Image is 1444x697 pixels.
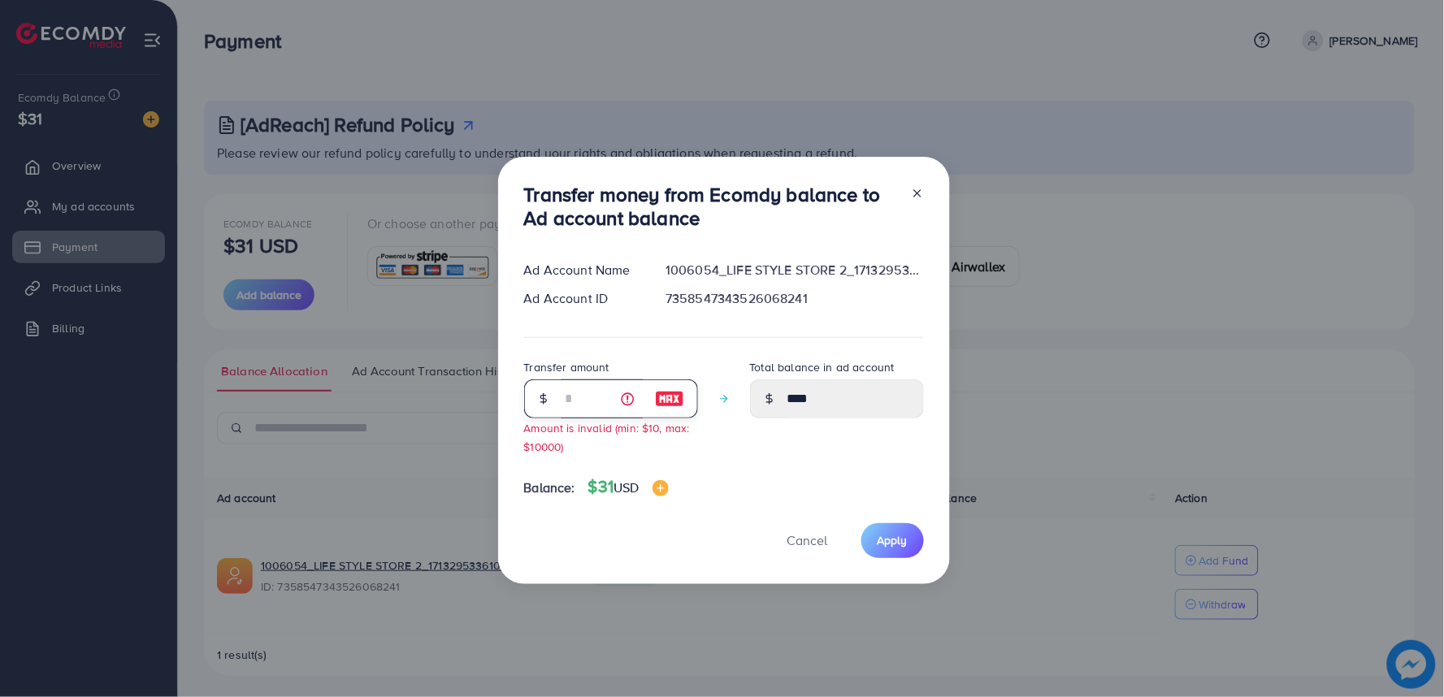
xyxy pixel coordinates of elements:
[524,420,690,454] small: Amount is invalid (min: $10, max: $10000)
[524,478,575,497] span: Balance:
[655,389,684,409] img: image
[750,359,895,375] label: Total balance in ad account
[653,289,936,308] div: 7358547343526068241
[511,261,653,279] div: Ad Account Name
[787,531,828,549] span: Cancel
[511,289,653,308] div: Ad Account ID
[524,359,609,375] label: Transfer amount
[614,478,639,496] span: USD
[653,261,936,279] div: 1006054_LIFE STYLE STORE 2_1713295336109
[878,532,908,548] span: Apply
[653,480,669,496] img: image
[524,183,898,230] h3: Transfer money from Ecomdy balance to Ad account balance
[588,477,669,497] h4: $31
[861,523,924,558] button: Apply
[767,523,848,558] button: Cancel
